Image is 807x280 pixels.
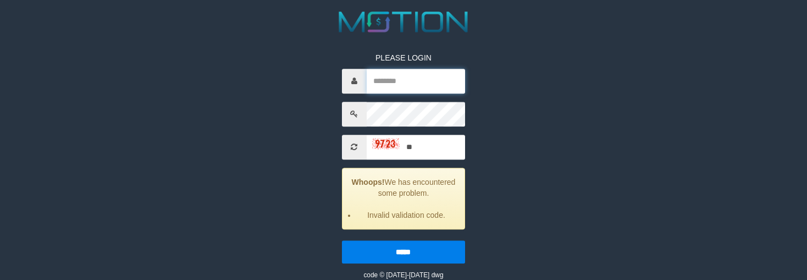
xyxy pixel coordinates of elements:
strong: Whoops! [352,178,385,186]
img: captcha [372,138,400,149]
li: Invalid validation code. [356,210,457,221]
div: We has encountered some problem. [342,168,466,229]
small: code © [DATE]-[DATE] dwg [363,271,443,279]
img: MOTION_logo.png [333,8,474,36]
p: PLEASE LOGIN [342,52,466,63]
